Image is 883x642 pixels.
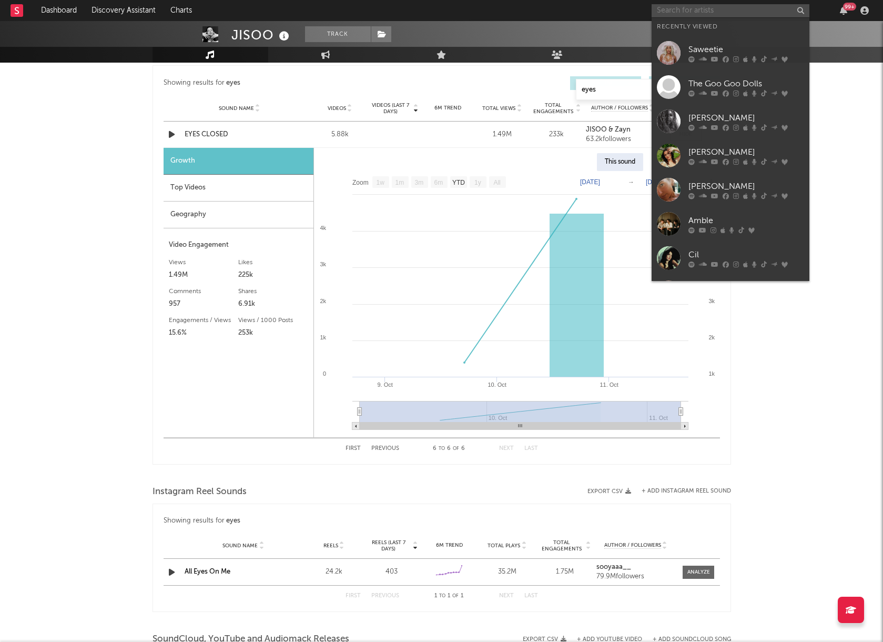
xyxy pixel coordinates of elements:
[308,567,360,577] div: 24.2k
[474,179,481,186] text: 1y
[164,175,313,202] div: Top Videos
[238,327,308,339] div: 253k
[323,543,338,549] span: Reels
[649,76,720,90] button: Official(0)
[439,446,445,451] span: to
[164,148,313,175] div: Growth
[346,593,361,599] button: First
[499,593,514,599] button: Next
[587,488,631,495] button: Export CSV
[371,593,399,599] button: Previous
[708,298,715,304] text: 3k
[586,136,659,143] div: 63.2k followers
[366,539,412,552] span: Reels (last 7 days)
[395,179,404,186] text: 1m
[346,446,361,452] button: First
[576,86,687,94] input: Search by song name or URL
[185,129,295,140] a: EYES CLOSED
[648,153,717,171] div: All sounds for song
[420,590,478,603] div: 1 1 1
[320,261,326,267] text: 3k
[586,126,631,133] strong: JISOO & Zayn
[652,4,809,17] input: Search for artists
[169,314,239,327] div: Engagements / Views
[499,446,514,452] button: Next
[488,543,520,549] span: Total Plays
[219,105,254,112] span: Sound Name
[452,594,459,598] span: of
[580,178,600,186] text: [DATE]
[238,269,308,282] div: 225k
[493,179,500,186] text: All
[688,112,804,124] div: [PERSON_NAME]
[316,129,364,140] div: 5.88k
[169,285,239,298] div: Comments
[376,179,384,186] text: 1w
[524,593,538,599] button: Last
[238,298,308,310] div: 6.91k
[238,314,308,327] div: Views / 1000 Posts
[843,3,856,11] div: 99 +
[652,241,809,275] a: Cil
[238,256,308,269] div: Likes
[600,382,618,388] text: 11. Oct
[164,76,442,90] div: Showing results for
[688,214,804,227] div: Amble
[652,207,809,241] a: Amble
[539,567,591,577] div: 1.75M
[371,446,399,452] button: Previous
[377,382,392,388] text: 9. Oct
[642,488,731,494] button: + Add Instagram Reel Sound
[596,564,675,571] a: sooyaaa__
[652,70,809,104] a: The Goo Goo Dolls
[320,334,326,340] text: 1k
[597,153,643,171] div: This sound
[226,515,240,527] div: eyes
[596,564,631,570] strong: sooyaaa__
[414,179,423,186] text: 3m
[231,26,292,44] div: JISOO
[708,370,715,377] text: 1k
[652,275,809,309] a: [PERSON_NAME]
[688,248,804,261] div: Cil
[481,567,533,577] div: 35.2M
[169,239,308,252] div: Video Engagement
[604,542,661,549] span: Author / Followers
[688,146,804,158] div: [PERSON_NAME]
[169,298,239,310] div: 957
[657,21,804,33] div: Recently Viewed
[631,488,731,494] div: + Add Instagram Reel Sound
[352,179,369,186] text: Zoom
[366,567,418,577] div: 403
[169,327,239,339] div: 15.6%
[652,138,809,173] a: [PERSON_NAME]
[320,298,326,304] text: 2k
[164,515,720,527] div: Showing results for
[570,76,641,90] button: UGC(6)
[434,179,443,186] text: 6m
[439,594,445,598] span: to
[328,105,346,112] span: Videos
[524,446,538,452] button: Last
[452,179,464,186] text: YTD
[586,126,659,134] a: JISOO & Zayn
[453,446,459,451] span: of
[169,256,239,269] div: Views
[596,573,675,580] div: 79.9M followers
[652,173,809,207] a: [PERSON_NAME]
[185,568,230,575] a: All Eyes On Me
[532,129,581,140] div: 233k
[222,543,258,549] span: Sound Name
[591,105,648,112] span: Author / Followers
[164,202,313,228] div: Geography
[238,285,308,298] div: Shares
[688,77,804,90] div: The Goo Goo Dolls
[226,77,240,89] div: eyes
[532,102,574,115] span: Total Engagements
[478,129,526,140] div: 1.49M
[305,26,371,42] button: Track
[423,541,476,549] div: 6M Trend
[628,178,634,186] text: →
[539,539,585,552] span: Total Engagements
